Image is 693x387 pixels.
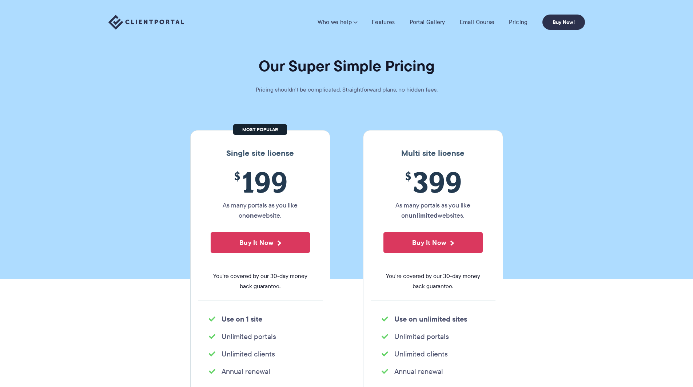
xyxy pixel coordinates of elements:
p: As many portals as you like on websites. [383,200,483,221]
h3: Single site license [198,149,323,158]
li: Annual renewal [209,366,312,376]
li: Unlimited clients [382,349,485,359]
p: Pricing shouldn't be complicated. Straightforward plans, no hidden fees. [238,85,456,95]
a: Email Course [460,19,495,26]
a: Features [372,19,395,26]
strong: one [246,210,258,220]
button: Buy It Now [211,232,310,253]
span: You're covered by our 30-day money back guarantee. [211,271,310,291]
li: Unlimited portals [382,331,485,342]
span: You're covered by our 30-day money back guarantee. [383,271,483,291]
strong: Use on unlimited sites [394,314,467,324]
a: Portal Gallery [410,19,445,26]
a: Who we help [318,19,357,26]
a: Buy Now! [542,15,585,30]
li: Unlimited portals [209,331,312,342]
p: As many portals as you like on website. [211,200,310,221]
span: 399 [383,165,483,198]
button: Buy It Now [383,232,483,253]
a: Pricing [509,19,527,26]
h3: Multi site license [371,149,495,158]
li: Unlimited clients [209,349,312,359]
span: 199 [211,165,310,198]
strong: unlimited [409,210,438,220]
strong: Use on 1 site [222,314,262,324]
li: Annual renewal [382,366,485,376]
